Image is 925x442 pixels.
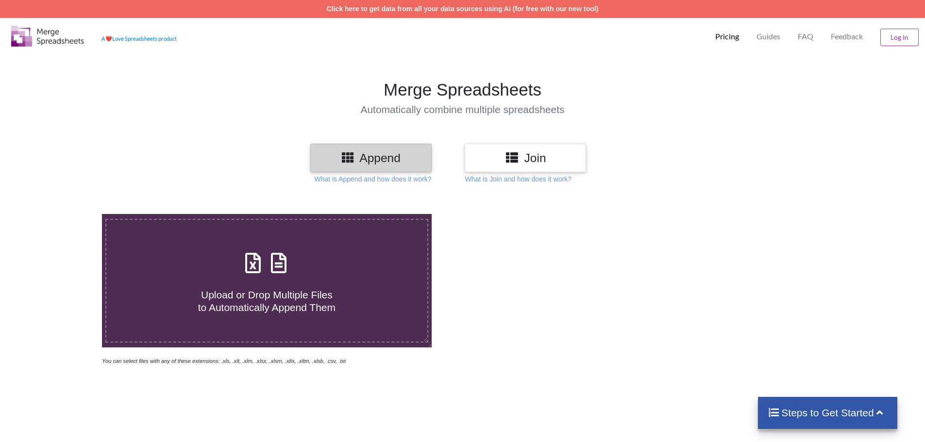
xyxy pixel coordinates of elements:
[768,407,888,419] h4: Steps to Get Started
[465,174,571,184] p: What is Join and how does it work?
[101,35,177,42] a: AheartLove Spreadsheets product
[831,33,863,40] span: Feedback
[102,358,346,364] i: You can select files with any of these extensions: .xls, .xlt, .xlm, .xlsx, .xlsm, .xltx, .xltm, ...
[472,151,579,165] h3: Join
[715,32,739,42] p: Pricing
[798,32,813,42] p: FAQ
[880,29,919,46] button: Log In
[314,174,431,184] p: What is Append and how does it work?
[757,32,780,42] p: Guides
[11,26,84,47] img: Logo.png
[318,151,424,165] h3: Append
[105,35,112,42] span: heart
[198,289,336,312] span: Upload or Drop Multiple Files to Automatically Append Them
[327,5,599,13] a: Click here to get data from all your data sources using AI (for free with our new tool)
